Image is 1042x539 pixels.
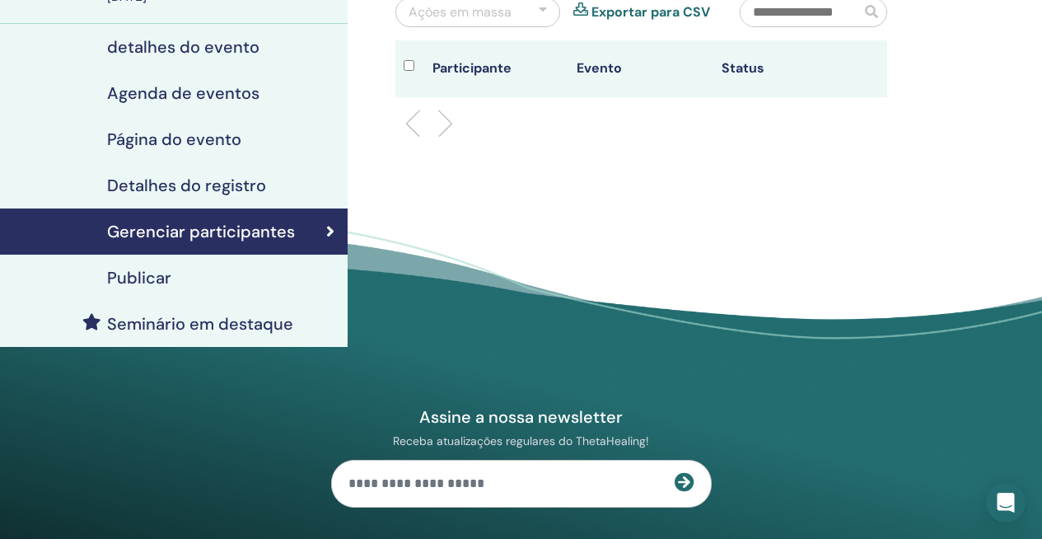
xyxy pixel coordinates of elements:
[107,129,241,149] h4: Página do evento
[107,37,259,57] h4: detalhes do evento
[107,83,259,103] h4: Agenda de eventos
[107,176,266,195] h4: Detalhes do registro
[591,2,710,22] a: Exportar para CSV
[409,2,512,22] div: Ações em massa
[331,434,712,448] p: Receba atualizações regulares do ThetaHealing!
[107,268,171,288] h4: Publicar
[107,314,293,334] h4: Seminário em destaque
[568,40,713,97] th: Evento
[713,40,858,97] th: Status
[986,483,1026,523] div: Open Intercom Messenger
[107,222,295,241] h4: Gerenciar participantes
[331,406,712,428] h4: Assine a nossa newsletter
[424,40,569,97] th: Participante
